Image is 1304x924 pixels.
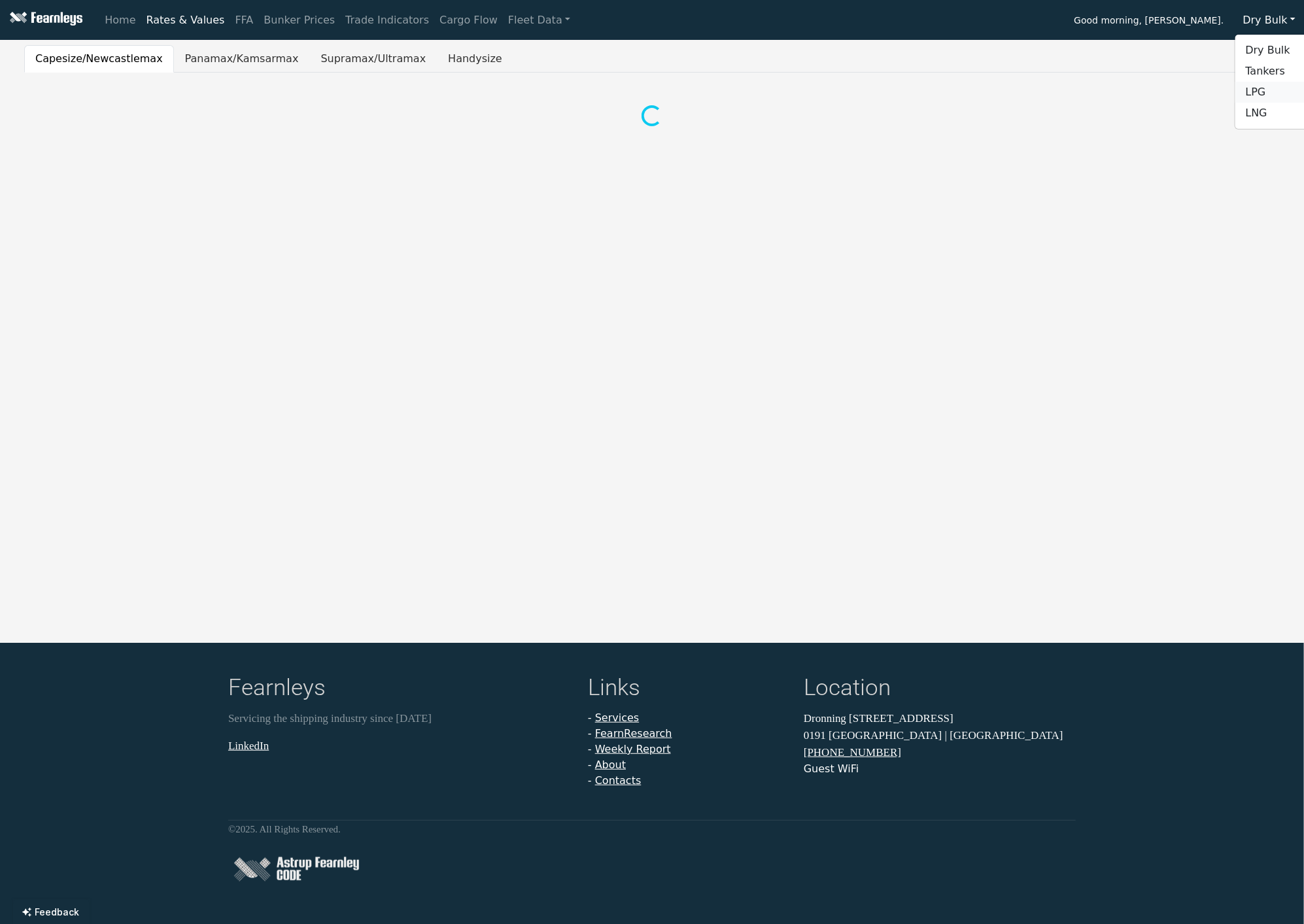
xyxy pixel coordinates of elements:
[595,711,639,724] a: Services
[309,45,437,73] button: Supramax/Ultramax
[230,7,259,33] a: FFA
[595,759,626,771] a: About
[804,710,1076,727] p: Dronning [STREET_ADDRESS]
[503,7,575,33] a: Fleet Data
[588,710,788,726] li: -
[804,674,1076,705] h4: Location
[588,726,788,742] li: -
[99,7,141,33] a: Home
[595,727,672,740] a: FearnResearch
[595,743,671,755] a: Weekly Report
[228,674,572,705] h4: Fearnleys
[595,774,642,787] a: Contacts
[588,674,788,705] h4: Links
[228,824,341,834] small: © 2025 . All Rights Reserved.
[24,45,174,73] button: Capesize/Newcastlemax
[1235,8,1304,33] button: Dry Bulk
[588,773,788,789] li: -
[804,746,901,759] a: [PHONE_NUMBER]
[141,7,230,33] a: Rates & Values
[7,12,82,28] img: Fearnleys Logo
[437,45,513,73] button: Handysize
[804,761,859,777] button: Guest WiFi
[340,7,434,33] a: Trade Indicators
[588,757,788,773] li: -
[588,742,788,757] li: -
[434,7,503,33] a: Cargo Flow
[1074,10,1224,33] span: Good morning, [PERSON_NAME].
[228,739,269,751] a: LinkedIn
[174,45,310,73] button: Panamax/Kamsarmax
[804,727,1076,744] p: 0191 [GEOGRAPHIC_DATA] | [GEOGRAPHIC_DATA]
[258,7,340,33] a: Bunker Prices
[228,710,572,727] p: Servicing the shipping industry since [DATE]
